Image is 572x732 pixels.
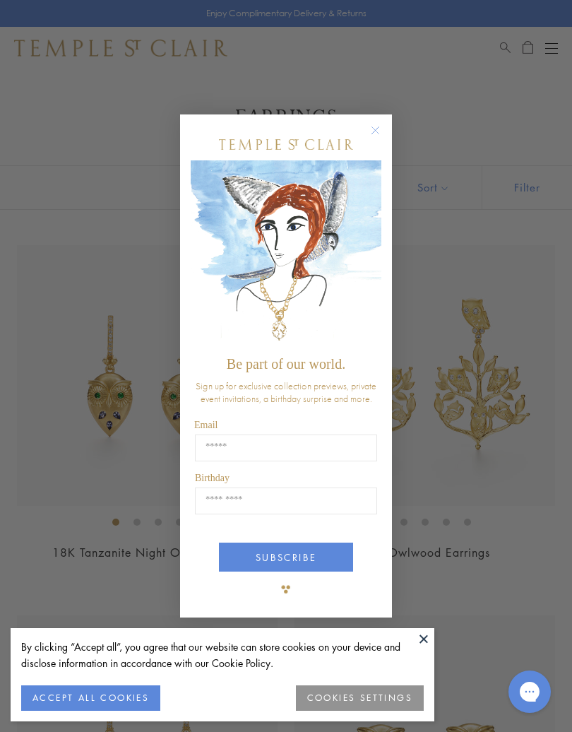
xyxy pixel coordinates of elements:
button: ACCEPT ALL COOKIES [21,685,160,711]
span: Be part of our world. [227,356,345,372]
button: COOKIES SETTINGS [296,685,424,711]
button: Close dialog [374,129,391,146]
iframe: Gorgias live chat messenger [501,666,558,718]
img: TSC [272,575,300,603]
input: Email [195,435,377,461]
img: c4a9eb12-d91a-4d4a-8ee0-386386f4f338.jpeg [191,160,381,349]
div: By clicking “Accept all”, you agree that our website can store cookies on your device and disclos... [21,639,424,671]
span: Birthday [195,473,230,483]
img: Temple St. Clair [219,139,353,150]
span: Email [194,420,218,430]
button: SUBSCRIBE [219,543,353,572]
span: Sign up for exclusive collection previews, private event invitations, a birthday surprise and more. [196,379,376,405]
